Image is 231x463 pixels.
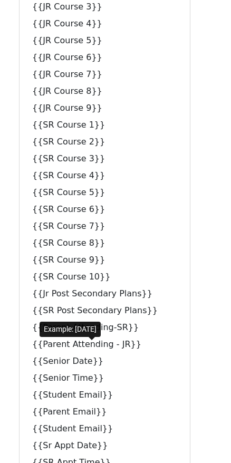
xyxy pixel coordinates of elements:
[20,66,190,83] a: {{JR Course 7}}
[20,184,190,201] a: {{SR Course 5}}
[40,322,101,337] div: Example: [DATE]
[20,268,190,285] a: {{SR Course 10}}
[20,100,190,117] a: {{JR Course 9}}
[20,117,190,133] a: {{SR Course 1}}
[20,49,190,66] a: {{JR Course 6}}
[20,83,190,100] a: {{JR Course 8}}
[20,353,190,370] a: {{Senior Date}}
[20,336,190,353] a: {{Parent Attending - JR}}
[20,150,190,167] a: {{SR Course 3}}
[20,420,190,437] a: {{Student Email}}
[20,370,190,387] a: {{Senior Time}}
[20,285,190,302] a: {{Jr Post Secondary Plans}}
[20,319,190,336] a: {{Parent Attending-SR}}
[20,387,190,403] a: {{Student Email}}
[20,167,190,184] a: {{SR Course 4}}
[20,201,190,218] a: {{SR Course 6}}
[20,32,190,49] a: {{JR Course 5}}
[20,403,190,420] a: {{Parent Email}}
[20,133,190,150] a: {{SR Course 2}}
[20,437,190,454] a: {{Sr Appt Date}}
[20,218,190,235] a: {{SR Course 7}}
[178,412,231,463] iframe: Chat Widget
[20,252,190,268] a: {{SR Course 9}}
[20,302,190,319] a: {{SR Post Secondary Plans}}
[20,15,190,32] a: {{JR Course 4}}
[20,235,190,252] a: {{SR Course 8}}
